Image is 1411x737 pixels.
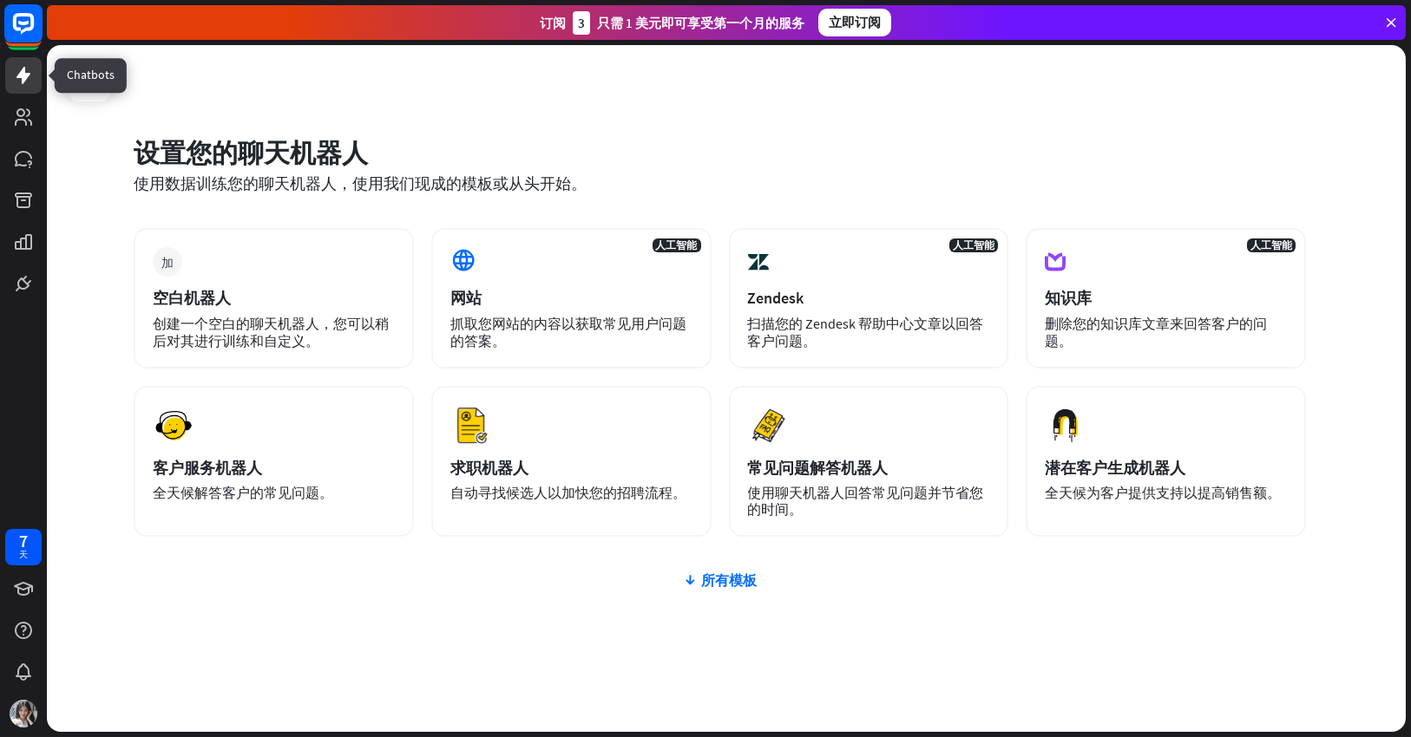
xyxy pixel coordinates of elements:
font: 3 [578,15,585,31]
font: 使用聊天机器人回答常见问题并节省您的时间。 [748,484,984,518]
font: 空白机器人 [153,288,231,308]
font: 人工智能 [656,238,698,251]
font: 设置您的聊天机器人 [134,136,368,169]
button: 打开 LiveChat 聊天小部件 [14,7,66,59]
font: 订阅 [540,15,566,31]
font: 抓取您网站的内容以获取常见用户问题的答案。 [450,315,686,349]
font: 客户服务机器人 [153,458,262,478]
font: 人工智能 [953,238,994,251]
font: 潜在客户生成机器人 [1045,458,1185,478]
font: 创建一个空白的聊天机器人，您可以稍后对其进行训练和自定义。 [153,315,389,349]
font: 扫描您的 Zendesk 帮助中心文章以回答客户问题。 [748,315,984,349]
font: 求职机器人 [450,458,528,478]
font: 天 [19,549,28,560]
font: 常见问题解答机器人 [748,458,889,478]
font: Zendesk [748,288,804,308]
font: 自动寻找候选人以加快您的招聘流程。 [450,484,686,501]
font: 使用数据训练您的聊天机器人，使用我们现成的模板或从头开始。 [134,173,587,193]
font: 只需 1 美元即可享受第一个月的服务 [597,15,804,31]
font: 立即订阅 [829,14,881,30]
font: 7 [19,530,28,551]
font: 知识库 [1045,288,1092,308]
font: 全天候为客户提供支持以提高销售额。 [1045,484,1281,501]
font: 删除您的知识库文章来回答客户的问题。 [1045,315,1267,349]
font: 全天候解答客户的常见问题。 [153,484,333,501]
a: 7 天 [5,529,42,565]
font: 网站 [450,288,482,308]
font: 人工智能 [1250,238,1292,251]
font: 加 [161,256,174,268]
font: 所有模板 [701,571,757,589]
